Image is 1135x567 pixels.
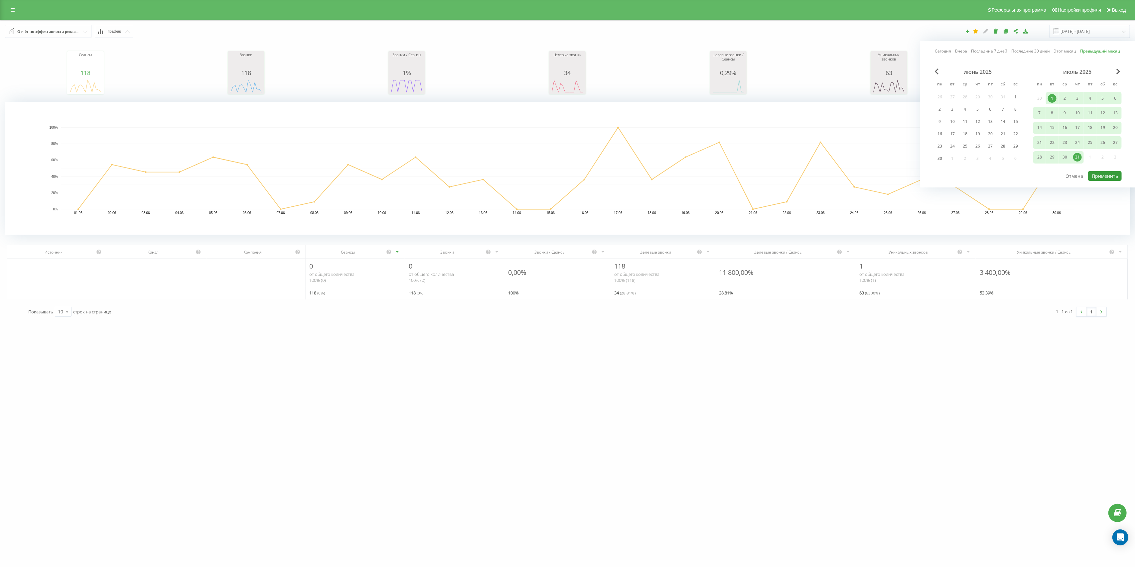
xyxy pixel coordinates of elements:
[1111,109,1120,117] div: 13
[946,141,959,151] div: вт 24 июня 2025 г.
[614,271,659,283] span: от общего количества 100% ( 118 )
[999,142,1007,151] div: 28
[959,129,971,139] div: ср 18 июня 2025 г.
[1009,141,1022,151] div: вс 29 июня 2025 г.
[984,129,997,139] div: пт 20 июня 2025 г.
[229,76,263,96] svg: A chart.
[1033,68,1122,75] div: июль 2025
[1061,109,1069,117] div: 9
[614,262,625,271] span: 118
[58,308,63,315] div: 10
[959,141,971,151] div: ср 25 июня 2025 г.
[1116,68,1120,74] span: Next Month
[980,289,994,297] span: 53.39 %
[986,142,995,151] div: 27
[229,53,263,69] div: Звонки
[546,211,555,215] text: 15.06
[51,191,58,195] text: 20%
[1086,138,1094,147] div: 25
[108,211,116,215] text: 02.06
[961,105,969,114] div: 4
[933,104,946,114] div: пн 2 июня 2025 г.
[69,53,102,69] div: Сеансы
[872,76,906,96] div: A chart.
[1033,107,1046,119] div: пн 7 июля 2025 г.
[1098,124,1107,132] div: 19
[564,69,571,77] span: 34
[999,117,1007,126] div: 14
[719,268,754,277] div: 11 800,00%
[80,69,90,77] span: 118
[390,53,423,69] div: Звонки / Сеансы
[1046,136,1059,149] div: вт 22 июля 2025 г.
[1085,80,1095,90] abbr: пятница
[1011,142,1020,151] div: 29
[1111,94,1120,103] div: 6
[1059,122,1071,134] div: ср 16 июля 2025 г.
[409,249,486,255] div: Звонки
[1062,171,1087,181] button: Отмена
[1009,129,1022,139] div: вс 22 июня 2025 г.
[1009,104,1022,114] div: вс 8 июня 2025 г.
[948,142,957,151] div: 24
[1086,94,1094,103] div: 4
[1048,153,1057,162] div: 29
[53,207,58,211] text: 0%
[445,211,454,215] text: 12.06
[933,117,946,127] div: пн 9 июня 2025 г.
[971,141,984,151] div: чт 26 июня 2025 г.
[508,289,519,297] span: 100 %
[417,290,424,295] span: ( 0 %)
[971,117,984,127] div: чт 12 июня 2025 г.
[1011,105,1020,114] div: 8
[1080,48,1120,55] a: Предыдущий месяц
[1073,124,1082,132] div: 17
[984,104,997,114] div: пт 6 июня 2025 г.
[1059,92,1071,104] div: ср 2 июля 2025 г.
[1059,107,1071,119] div: ср 9 июля 2025 г.
[580,211,589,215] text: 16.06
[886,69,892,77] span: 63
[1071,92,1084,104] div: чт 3 июля 2025 г.
[1073,94,1082,103] div: 3
[614,289,636,297] span: 34
[961,117,969,126] div: 11
[1084,122,1096,134] div: пт 18 июля 2025 г.
[1059,136,1071,149] div: ср 23 июля 2025 г.
[508,249,592,255] div: Звонки / Сеансы
[1098,80,1108,90] abbr: суббота
[980,249,1109,255] div: Уникальные звонки / Сеансы
[933,141,946,151] div: пн 23 июня 2025 г.
[712,69,745,76] div: 0,29%
[1011,80,1021,90] abbr: воскресенье
[390,76,423,96] svg: A chart.
[1096,92,1109,104] div: сб 5 июля 2025 г.
[1111,124,1120,132] div: 20
[946,117,959,127] div: вт 10 июня 2025 г.
[1071,136,1084,149] div: чт 24 июля 2025 г.
[1109,92,1122,104] div: вс 6 июля 2025 г.
[378,211,386,215] text: 10.06
[614,249,697,255] div: Целевые звонки
[309,249,386,255] div: Сеансы
[1096,122,1109,134] div: сб 19 июля 2025 г.
[935,130,944,138] div: 16
[210,249,295,255] div: Кампания
[1054,48,1076,55] a: Этот месяц
[712,76,745,96] div: A chart.
[1072,80,1082,90] abbr: четверг
[1011,117,1020,126] div: 15
[1096,107,1109,119] div: сб 12 июля 2025 г.
[1048,124,1057,132] div: 15
[1109,122,1122,134] div: вс 20 июля 2025 г.
[1071,151,1084,164] div: чт 31 июля 2025 г.
[309,289,325,297] span: 118
[1047,80,1057,90] abbr: вторник
[1061,138,1069,147] div: 23
[997,117,1009,127] div: сб 14 июня 2025 г.
[1035,138,1044,147] div: 21
[999,105,1007,114] div: 7
[1048,94,1057,103] div: 1
[551,76,584,96] div: A chart.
